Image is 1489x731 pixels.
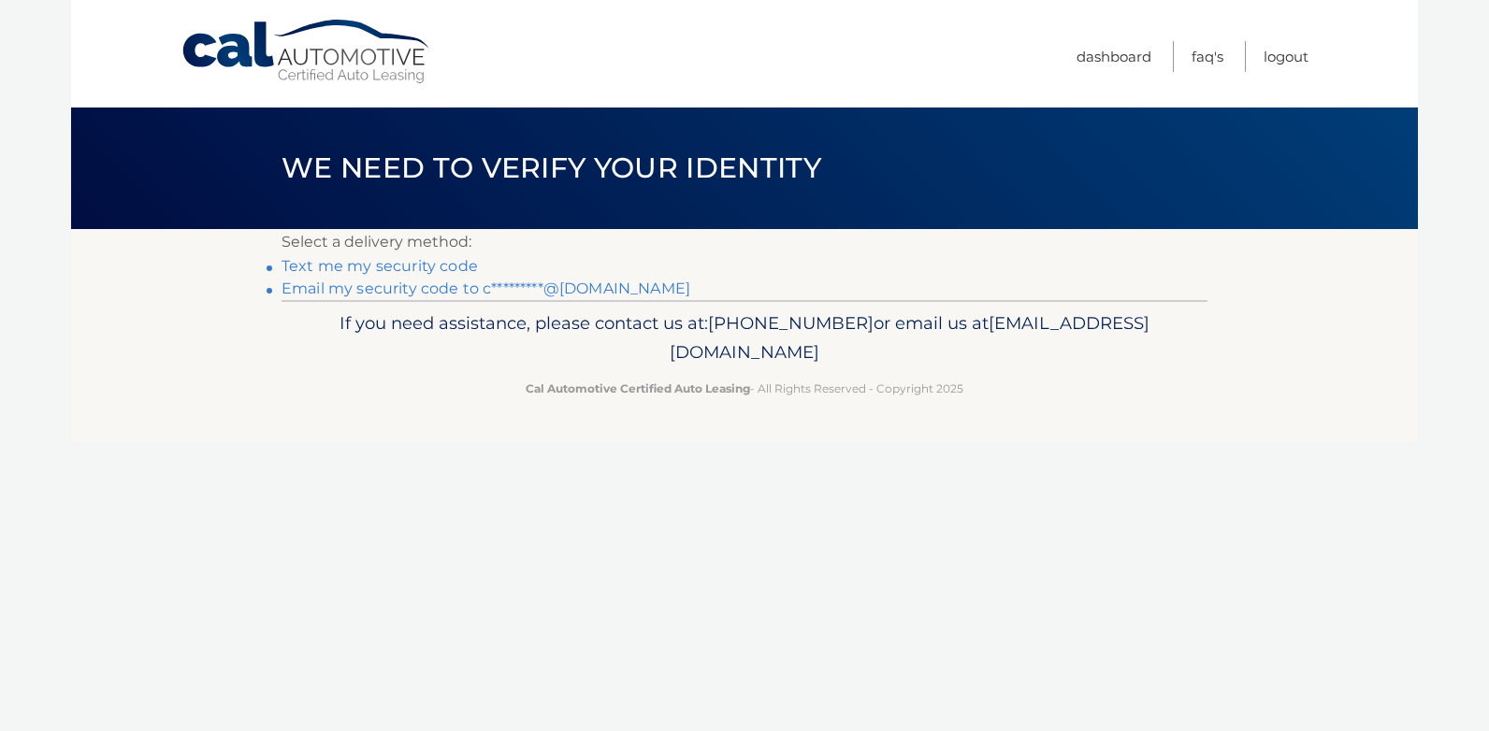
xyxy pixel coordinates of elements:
a: FAQ's [1192,41,1223,72]
p: - All Rights Reserved - Copyright 2025 [294,379,1195,398]
a: Logout [1264,41,1308,72]
strong: Cal Automotive Certified Auto Leasing [526,381,750,395]
p: If you need assistance, please contact us at: or email us at [294,308,1195,368]
p: Select a delivery method: [282,229,1207,255]
a: Email my security code to c*********@[DOMAIN_NAME] [282,279,690,297]
span: We need to verify your identity [282,150,821,185]
a: Text me my security code [282,257,478,275]
a: Cal Automotive [181,19,433,85]
span: [PHONE_NUMBER] [708,312,874,334]
a: Dashboard [1077,41,1151,72]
